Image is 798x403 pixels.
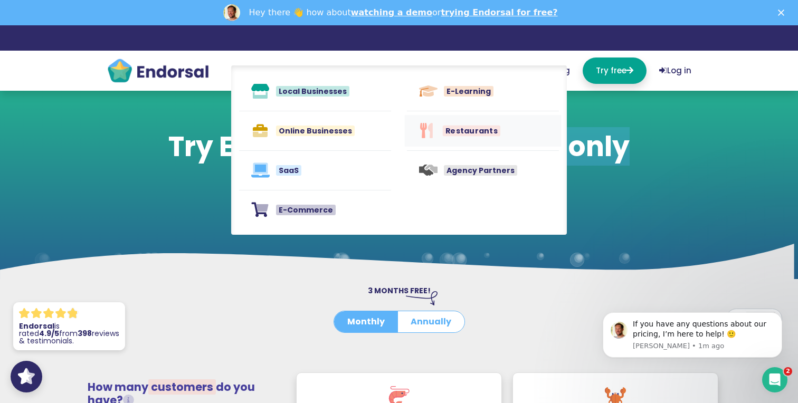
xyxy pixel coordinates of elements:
[19,321,54,331] strong: Endorsal
[407,76,559,107] a: E-Learning
[239,195,391,225] a: E-Commerce
[424,57,481,84] a: Wall of Love
[444,86,493,97] span: E-Learning
[276,86,349,97] span: Local Businesses
[762,367,787,392] iframe: Intercom live chat
[444,165,517,176] span: Agency Partners
[223,4,240,21] img: Profile image for Dean
[351,7,432,17] a: watching a demo
[292,57,344,84] a: Features
[231,65,567,235] div: Features
[19,322,119,344] p: is rated from reviews & testimonials.
[107,57,210,84] img: endorsal-logo@2x.png
[443,125,500,136] span: Restaurants
[784,367,792,376] span: 2
[249,7,557,18] div: Hey there 👋 how about or
[39,328,59,339] strong: 4.9/5
[493,57,530,85] a: Pricing
[276,205,336,215] span: E-Commerce
[397,311,464,332] button: Annually
[239,155,391,186] a: SaaS
[334,311,398,332] button: Monthly
[148,379,216,395] span: customers
[276,165,301,176] span: SaaS
[239,116,391,146] a: Online Businesses
[368,285,431,296] span: 3 MONTHS FREE!
[357,57,411,84] a: Solutions
[163,130,635,196] h1: Try Endorsal free for 14 days, .
[405,115,562,147] a: Restaurants
[406,291,438,305] img: arrow-right-down.svg
[163,214,635,226] p: No credit card required Cancel anytime 10 minute setup
[587,296,798,375] iframe: Intercom notifications message
[407,155,559,186] a: Agency Partners
[543,57,570,84] a: Blog
[778,9,788,16] div: Close
[276,126,355,136] span: Online Businesses
[583,57,647,84] a: Try free
[441,7,557,17] a: trying Endorsal for free?
[78,328,92,339] strong: 398
[239,76,391,107] a: Local Businesses
[659,57,691,84] a: Log in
